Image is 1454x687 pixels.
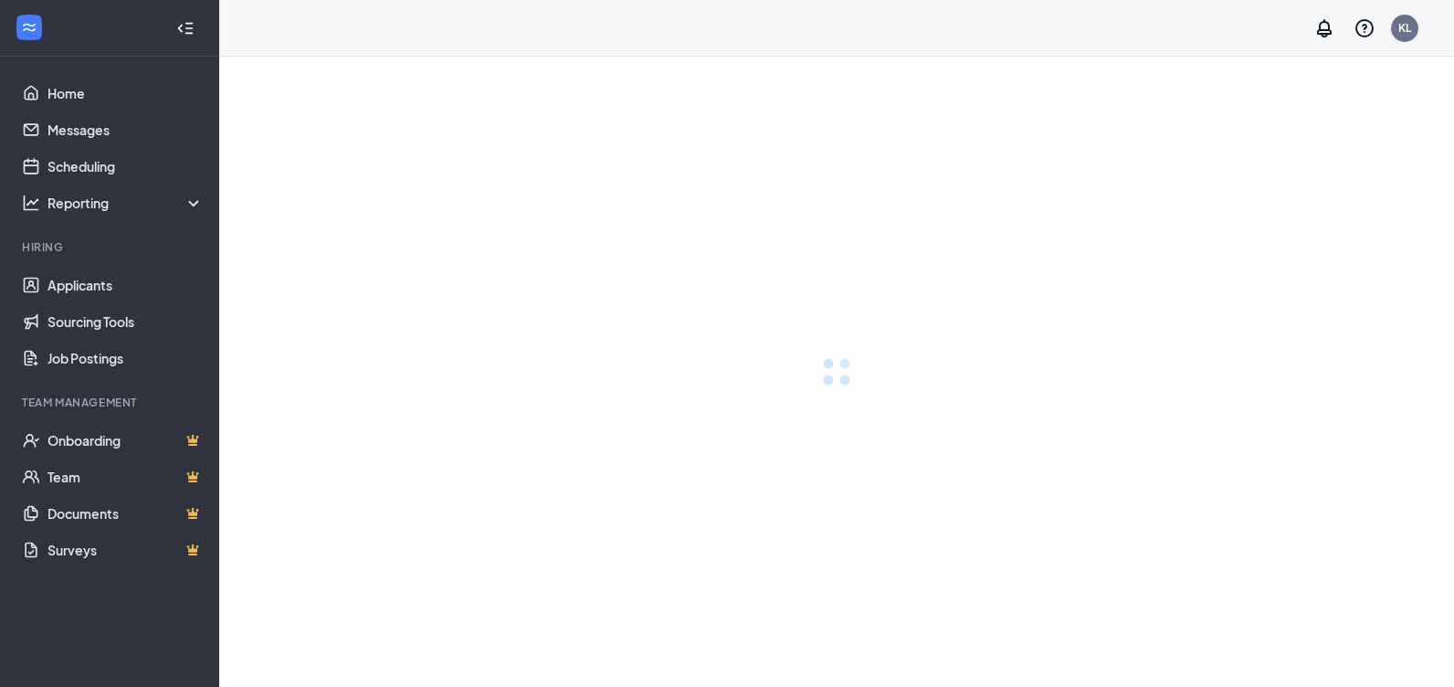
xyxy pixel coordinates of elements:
[47,303,204,340] a: Sourcing Tools
[1313,17,1335,39] svg: Notifications
[1398,20,1411,36] div: KL
[47,148,204,185] a: Scheduling
[47,75,204,111] a: Home
[47,111,204,148] a: Messages
[47,340,204,376] a: Job Postings
[20,18,38,37] svg: WorkstreamLogo
[1354,17,1375,39] svg: QuestionInfo
[47,422,204,459] a: OnboardingCrown
[47,194,205,212] div: Reporting
[47,267,204,303] a: Applicants
[176,19,195,37] svg: Collapse
[47,495,204,532] a: DocumentsCrown
[47,532,204,568] a: SurveysCrown
[22,194,40,212] svg: Analysis
[47,459,204,495] a: TeamCrown
[22,395,200,410] div: Team Management
[22,239,200,255] div: Hiring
